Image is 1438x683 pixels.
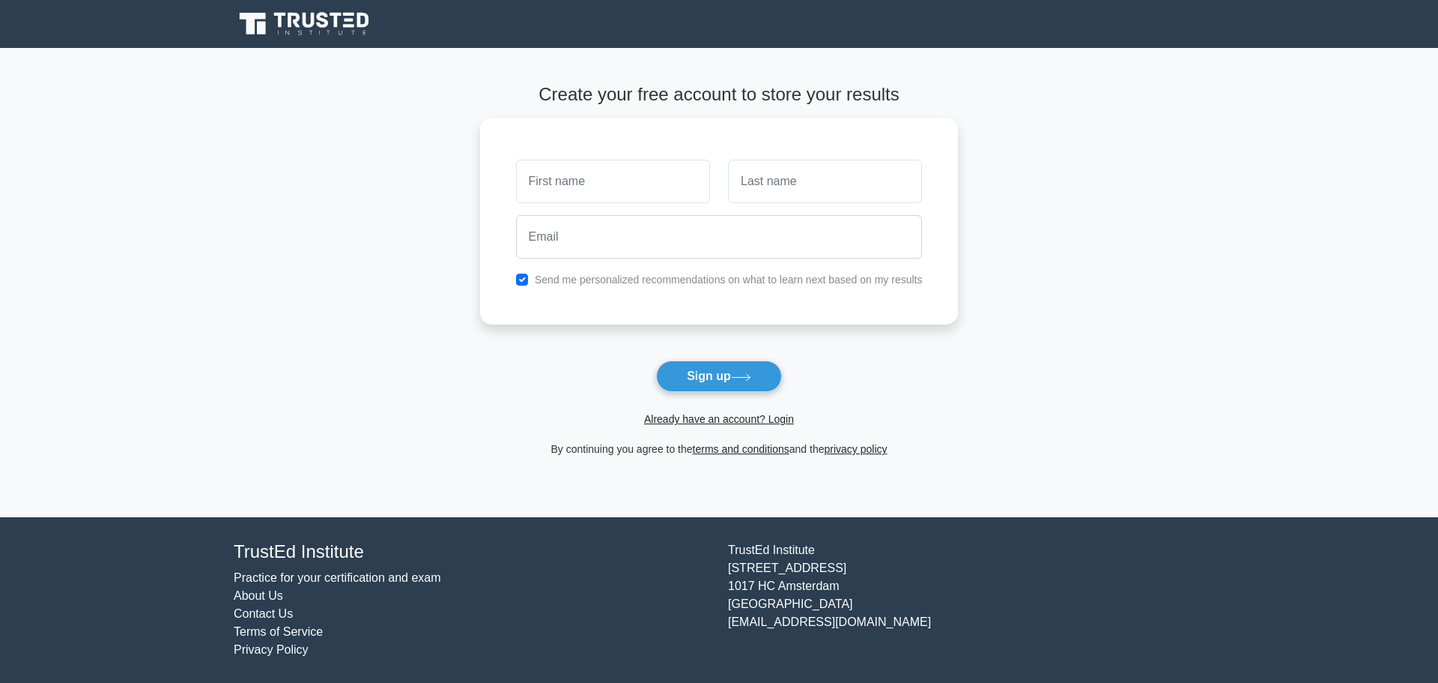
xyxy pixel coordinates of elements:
[234,541,710,563] h4: TrustEd Institute
[234,643,309,656] a: Privacy Policy
[656,361,782,392] button: Sign up
[516,215,923,259] input: Email
[535,274,923,286] label: Send me personalized recommendations on what to learn next based on my results
[644,413,794,425] a: Already have an account? Login
[825,443,888,455] a: privacy policy
[234,589,283,602] a: About Us
[480,84,959,106] h4: Create your free account to store your results
[234,607,293,620] a: Contact Us
[719,541,1213,659] div: TrustEd Institute [STREET_ADDRESS] 1017 HC Amsterdam [GEOGRAPHIC_DATA] [EMAIL_ADDRESS][DOMAIN_NAME]
[234,571,441,584] a: Practice for your certification and exam
[728,160,922,203] input: Last name
[471,440,968,458] div: By continuing you agree to the and the
[693,443,789,455] a: terms and conditions
[516,160,710,203] input: First name
[234,625,323,638] a: Terms of Service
